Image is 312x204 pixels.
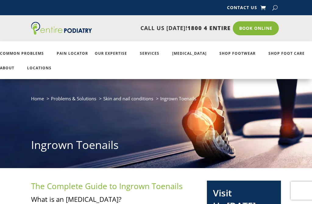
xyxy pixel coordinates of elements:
[233,21,279,35] a: Book Online
[31,22,92,35] img: logo (1)
[57,51,88,64] a: Pain Locator
[268,51,311,64] a: Shop Foot Care
[219,51,262,64] a: Shop Footwear
[103,95,153,102] a: Skin and nail conditions
[172,51,213,64] a: [MEDICAL_DATA]
[31,195,122,204] span: What is an [MEDICAL_DATA]?
[227,5,257,12] a: Contact Us
[95,51,133,64] a: Our Expertise
[31,181,183,192] span: The Complete Guide to Ingrown Toenails
[160,95,196,102] span: Ingrown Toenails
[31,30,92,36] a: Entire Podiatry
[27,66,58,79] a: Locations
[31,95,281,107] nav: breadcrumb
[187,24,231,32] span: 1800 4 ENTIRE
[31,137,281,156] h1: Ingrown Toenails
[51,95,96,102] a: Problems & Solutions
[31,95,44,102] a: Home
[92,24,230,32] p: CALL US [DATE]!
[140,51,165,64] a: Services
